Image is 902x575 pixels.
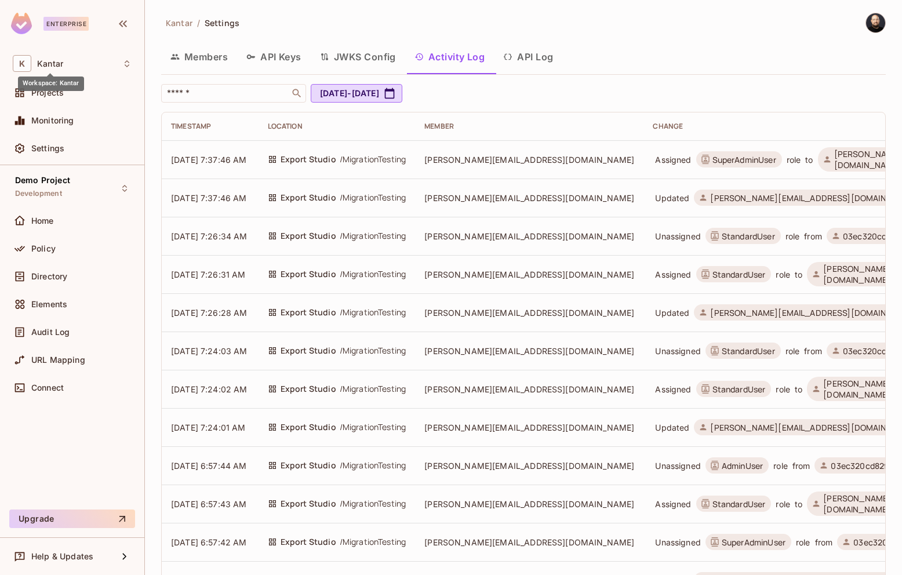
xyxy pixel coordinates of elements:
[15,189,62,198] span: Development
[785,345,800,356] span: role
[340,459,406,472] span: / MigrationTesting
[722,231,775,242] span: StandardUser
[405,42,494,71] button: Activity Log
[171,423,246,432] span: [DATE] 7:24:01 AM
[776,498,790,510] span: role
[795,498,802,510] span: to
[655,537,701,548] span: Unassigned
[340,421,406,434] span: / MigrationTesting
[796,537,810,548] span: role
[171,155,247,165] span: [DATE] 7:37:46 AM
[655,231,701,242] span: Unassigned
[205,17,239,28] span: Settings
[795,269,802,280] span: to
[166,17,192,28] span: Kantar
[171,308,248,318] span: [DATE] 7:26:28 AM
[655,345,701,356] span: Unassigned
[11,13,32,34] img: SReyMgAAAABJRU5ErkJggg==
[340,383,406,395] span: / MigrationTesting
[424,384,634,394] span: [PERSON_NAME][EMAIL_ADDRESS][DOMAIN_NAME]
[281,421,336,434] span: Export Studio
[655,192,689,203] span: Updated
[722,537,785,548] span: SuperAdminUser
[171,384,248,394] span: [DATE] 7:24:02 AM
[311,84,402,103] button: [DATE]-[DATE]
[281,153,336,166] span: Export Studio
[171,537,247,547] span: [DATE] 6:57:42 AM
[722,460,763,471] span: AdminUser
[171,193,247,203] span: [DATE] 7:37:46 AM
[792,460,810,471] span: from
[9,510,135,528] button: Upgrade
[424,231,634,241] span: [PERSON_NAME][EMAIL_ADDRESS][DOMAIN_NAME]
[197,17,200,28] li: /
[31,88,64,97] span: Projects
[655,460,701,471] span: Unassigned
[655,384,691,395] span: Assigned
[31,116,74,125] span: Monitoring
[31,244,56,253] span: Policy
[37,59,63,68] span: Workspace: Kantar
[424,537,634,547] span: [PERSON_NAME][EMAIL_ADDRESS][DOMAIN_NAME]
[804,231,822,242] span: from
[171,499,247,509] span: [DATE] 6:57:43 AM
[281,230,336,242] span: Export Studio
[31,552,93,561] span: Help & Updates
[424,423,634,432] span: [PERSON_NAME][EMAIL_ADDRESS][DOMAIN_NAME]
[171,270,246,279] span: [DATE] 7:26:31 AM
[311,42,405,71] button: JWKS Config
[804,345,822,356] span: from
[31,300,67,309] span: Elements
[655,269,691,280] span: Assigned
[805,154,813,165] span: to
[281,459,336,472] span: Export Studio
[171,122,249,131] div: Timestamp
[281,383,336,395] span: Export Studio
[281,497,336,510] span: Export Studio
[31,272,67,281] span: Directory
[171,461,247,471] span: [DATE] 6:57:44 AM
[340,497,406,510] span: / MigrationTesting
[494,42,562,71] button: API Log
[787,154,801,165] span: role
[773,460,788,471] span: role
[424,461,634,471] span: [PERSON_NAME][EMAIL_ADDRESS][DOMAIN_NAME]
[815,537,833,548] span: from
[340,344,406,357] span: / MigrationTesting
[340,536,406,548] span: / MigrationTesting
[281,191,336,204] span: Export Studio
[785,231,800,242] span: role
[281,268,336,281] span: Export Studio
[655,307,689,318] span: Updated
[424,193,634,203] span: [PERSON_NAME][EMAIL_ADDRESS][DOMAIN_NAME]
[424,308,634,318] span: [PERSON_NAME][EMAIL_ADDRESS][DOMAIN_NAME]
[161,42,237,71] button: Members
[722,345,775,356] span: StandardUser
[340,230,406,242] span: / MigrationTesting
[31,216,54,225] span: Home
[712,154,776,165] span: SuperAdminUser
[712,498,766,510] span: StandardUser
[43,17,89,31] div: Enterprise
[15,176,70,185] span: Demo Project
[795,384,802,395] span: to
[31,327,70,337] span: Audit Log
[281,536,336,548] span: Export Studio
[655,498,691,510] span: Assigned
[281,344,336,357] span: Export Studio
[171,231,248,241] span: [DATE] 7:26:34 AM
[237,42,311,71] button: API Keys
[424,346,634,356] span: [PERSON_NAME][EMAIL_ADDRESS][DOMAIN_NAME]
[31,144,64,153] span: Settings
[31,355,85,365] span: URL Mapping
[712,384,766,395] span: StandardUser
[655,422,689,433] span: Updated
[268,122,406,131] div: Location
[866,13,885,32] img: Thomas kirk
[712,269,766,280] span: StandardUser
[18,77,84,91] div: Workspace: Kantar
[776,384,790,395] span: role
[340,191,406,204] span: / MigrationTesting
[281,306,336,319] span: Export Studio
[424,155,634,165] span: [PERSON_NAME][EMAIL_ADDRESS][DOMAIN_NAME]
